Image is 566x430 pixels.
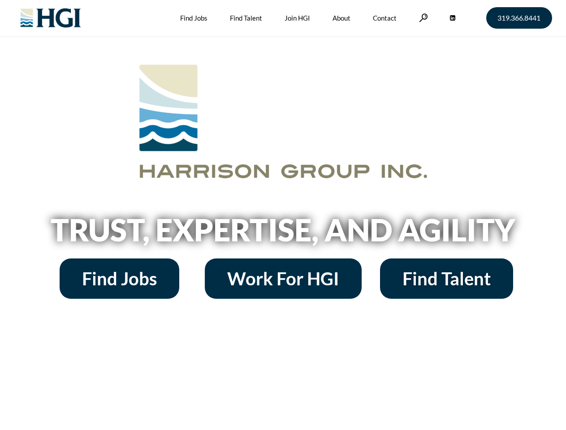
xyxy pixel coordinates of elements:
a: Search [419,13,428,22]
span: Find Jobs [82,270,157,288]
a: 319.366.8441 [486,7,552,29]
a: Work For HGI [205,258,362,299]
span: 319.366.8441 [497,14,540,21]
span: Work For HGI [227,270,339,288]
span: Find Talent [402,270,491,288]
h2: Trust, Expertise, and Agility [28,215,539,245]
a: Find Jobs [60,258,179,299]
a: Find Talent [380,258,513,299]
